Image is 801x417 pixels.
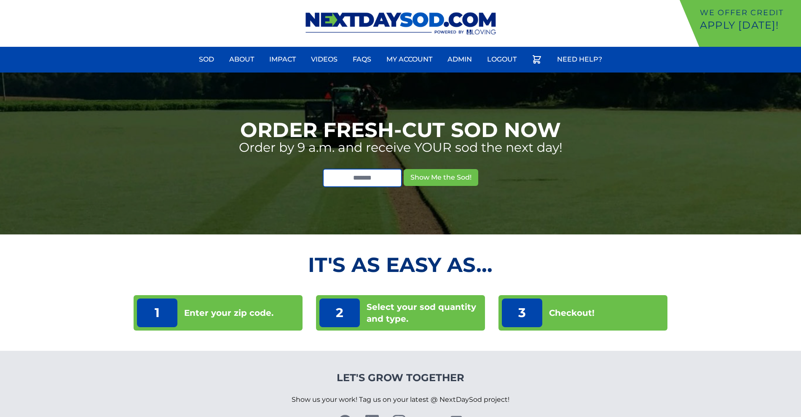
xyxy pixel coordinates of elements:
[348,49,376,70] a: FAQs
[134,255,667,275] h2: It's as Easy As...
[240,120,561,140] h1: Order Fresh-Cut Sod Now
[700,7,798,19] p: We offer Credit
[239,140,563,155] p: Order by 9 a.m. and receive YOUR sod the next day!
[549,307,595,319] p: Checkout!
[292,371,509,385] h4: Let's Grow Together
[700,19,798,32] p: Apply [DATE]!
[194,49,219,70] a: Sod
[137,299,177,327] p: 1
[184,307,273,319] p: Enter your zip code.
[367,301,482,325] p: Select your sod quantity and type.
[319,299,360,327] p: 2
[502,299,542,327] p: 3
[381,49,437,70] a: My Account
[552,49,607,70] a: Need Help?
[442,49,477,70] a: Admin
[292,385,509,415] p: Show us your work! Tag us on your latest @ NextDaySod project!
[224,49,259,70] a: About
[306,49,343,70] a: Videos
[404,169,478,186] button: Show Me the Sod!
[482,49,522,70] a: Logout
[264,49,301,70] a: Impact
